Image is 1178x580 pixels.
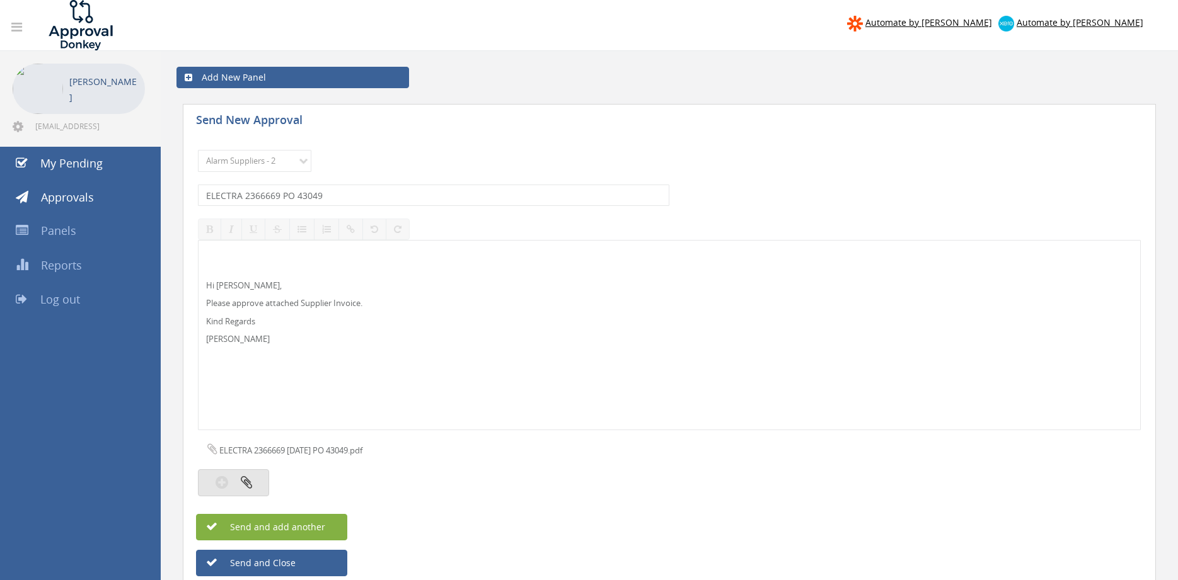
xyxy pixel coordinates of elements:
[865,16,992,28] span: Automate by [PERSON_NAME]
[338,219,363,240] button: Insert / edit link
[41,223,76,238] span: Panels
[196,514,347,540] button: Send and add another
[196,550,347,576] button: Send and Close
[241,219,265,240] button: Underline
[314,219,339,240] button: Ordered List
[847,16,863,31] img: zapier-logomark.png
[289,219,315,240] button: Unordered List
[176,67,409,88] a: Add New Panel
[221,219,242,240] button: Italic
[198,219,221,240] button: Bold
[69,74,139,105] p: [PERSON_NAME]
[41,190,94,205] span: Approvals
[35,121,142,131] span: [EMAIL_ADDRESS][DOMAIN_NAME]
[40,156,103,171] span: My Pending
[41,258,82,273] span: Reports
[362,219,386,240] button: Undo
[206,297,1133,309] p: Please approve attached Supplier Invoice.
[40,292,80,307] span: Log out
[386,219,410,240] button: Redo
[1017,16,1143,28] span: Automate by [PERSON_NAME]
[196,114,417,130] h5: Send New Approval
[198,185,669,206] input: Subject
[206,333,1133,345] p: [PERSON_NAME]
[265,219,290,240] button: Strikethrough
[206,316,1133,327] p: Kind Regards
[219,445,362,456] span: ELECTRA 2366669 [DATE] PO 43049.pdf
[203,521,325,533] span: Send and add another
[206,280,1133,292] p: Hi [PERSON_NAME],
[998,16,1014,31] img: xero-logo.png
